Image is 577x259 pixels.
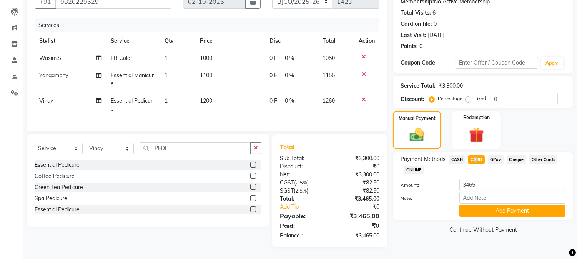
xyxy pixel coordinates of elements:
span: 0 F [269,97,277,105]
div: Green Tea Pedicure [35,183,83,191]
div: ₹3,300.00 [330,154,386,163]
span: 1155 [323,72,335,79]
div: Sub Total: [274,154,330,163]
div: [DATE] [428,31,444,39]
div: ₹0 [330,221,386,230]
label: Fixed [474,95,486,102]
span: 0 F [269,71,277,80]
div: Essential Pedicure [35,161,80,169]
div: Service Total: [401,82,436,90]
span: Payment Methods [401,155,446,163]
label: Note: [395,195,454,202]
input: Enter Offer / Coupon Code [456,57,538,69]
img: _gift.svg [464,126,489,144]
span: Vinay [39,97,53,104]
label: Amount: [395,182,454,189]
span: Cheque [507,155,526,164]
input: Add Note [459,192,565,204]
span: 0 % [285,54,294,62]
div: Paid: [274,221,330,230]
span: 1200 [200,97,212,104]
div: ₹3,465.00 [330,211,386,221]
span: CGST [280,179,294,186]
span: 1000 [200,55,212,61]
th: Price [195,32,264,50]
th: Qty [160,32,196,50]
th: Service [106,32,160,50]
th: Disc [265,32,318,50]
button: Add Payment [459,205,565,217]
div: Balance : [274,232,330,240]
div: ₹3,465.00 [330,232,386,240]
input: Search or Scan [140,142,251,154]
span: | [280,97,282,105]
label: Manual Payment [399,115,436,122]
a: Add Tip [274,203,339,211]
div: 0 [434,20,437,28]
div: Net: [274,171,330,179]
div: ₹0 [339,203,386,211]
span: 1260 [323,97,335,104]
span: 0 F [269,54,277,62]
span: Essential Pedicure [111,97,153,112]
span: Wasim.S [39,55,61,61]
div: 6 [432,9,436,17]
div: ₹82.50 [330,179,386,187]
label: Redemption [463,114,490,121]
th: Total [318,32,354,50]
div: Spa Pedicure [35,194,67,203]
div: 0 [419,42,422,50]
span: ONLINE [404,166,424,174]
div: ₹0 [330,163,386,171]
span: GPay [488,155,504,164]
div: Total: [274,195,330,203]
span: | [280,54,282,62]
div: ( ) [274,179,330,187]
span: Total [280,143,298,151]
span: Essential Manicure [111,72,154,87]
div: ₹3,300.00 [439,82,463,90]
span: EB Color [111,55,132,61]
div: Discount: [401,95,424,103]
span: 0 % [285,97,294,105]
div: ₹3,465.00 [330,195,386,203]
div: Card on file: [401,20,432,28]
div: Discount: [274,163,330,171]
a: Continue Without Payment [394,226,572,234]
div: ₹3,300.00 [330,171,386,179]
span: 1 [165,72,168,79]
span: 1050 [323,55,335,61]
th: Action [354,32,379,50]
div: Essential Pedicure [35,206,80,214]
div: Points: [401,42,418,50]
div: Coupon Code [401,59,456,67]
span: 2.5% [295,188,307,194]
span: Other Cards [529,155,557,164]
div: Last Visit: [401,31,426,39]
span: 1 [165,97,168,104]
span: SGST [280,187,294,194]
div: Coffee Pedicure [35,172,75,180]
div: Total Visits: [401,9,431,17]
span: 1100 [200,72,212,79]
button: Apply [541,57,563,69]
div: ₹82.50 [330,187,386,195]
th: Stylist [35,32,106,50]
span: | [280,71,282,80]
label: Percentage [438,95,462,102]
div: Services [35,18,385,32]
span: CARD [468,155,485,164]
span: Yangamphy [39,72,68,79]
div: Payable: [274,211,330,221]
span: 0 % [285,71,294,80]
span: 2.5% [296,179,307,186]
input: Amount [459,179,565,191]
span: CASH [449,155,465,164]
span: 1 [165,55,168,61]
div: ( ) [274,187,330,195]
img: _cash.svg [405,126,428,143]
